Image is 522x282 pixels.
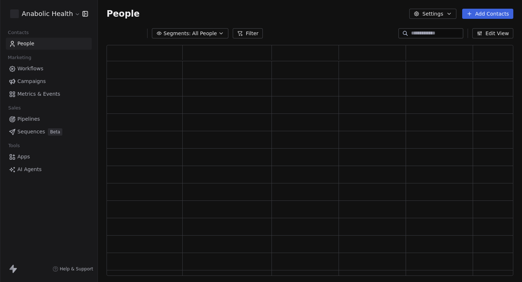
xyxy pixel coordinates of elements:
[6,75,92,87] a: Campaigns
[17,90,60,98] span: Metrics & Events
[17,40,34,47] span: People
[5,140,23,151] span: Tools
[53,266,93,272] a: Help & Support
[6,126,92,138] a: SequencesBeta
[22,9,73,18] span: Anabolic Health
[17,78,46,85] span: Campaigns
[6,63,92,75] a: Workflows
[17,65,43,72] span: Workflows
[192,30,217,37] span: All People
[48,128,62,136] span: Beta
[17,128,45,136] span: Sequences
[462,9,513,19] button: Add Contacts
[6,88,92,100] a: Metrics & Events
[6,163,92,175] a: AI Agents
[409,9,456,19] button: Settings
[5,52,34,63] span: Marketing
[5,27,32,38] span: Contacts
[17,115,40,123] span: Pipelines
[17,153,30,161] span: Apps
[9,8,77,20] button: Anabolic Health
[233,28,263,38] button: Filter
[60,266,93,272] span: Help & Support
[6,38,92,50] a: People
[163,30,191,37] span: Segments:
[6,151,92,163] a: Apps
[5,103,24,113] span: Sales
[6,113,92,125] a: Pipelines
[17,166,42,173] span: AI Agents
[107,8,140,19] span: People
[472,28,513,38] button: Edit View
